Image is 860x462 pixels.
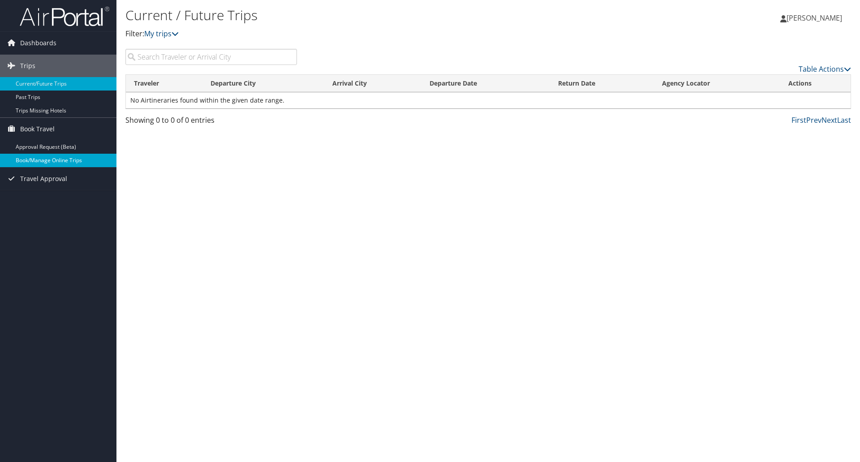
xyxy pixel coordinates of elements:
[20,32,56,54] span: Dashboards
[125,115,297,130] div: Showing 0 to 0 of 0 entries
[125,28,609,40] p: Filter:
[324,75,421,92] th: Arrival City: activate to sort column ascending
[202,75,324,92] th: Departure City: activate to sort column ascending
[837,115,851,125] a: Last
[806,115,821,125] a: Prev
[421,75,550,92] th: Departure Date: activate to sort column descending
[550,75,654,92] th: Return Date: activate to sort column ascending
[144,29,179,39] a: My trips
[654,75,780,92] th: Agency Locator: activate to sort column ascending
[780,4,851,31] a: [PERSON_NAME]
[791,115,806,125] a: First
[20,118,55,140] span: Book Travel
[821,115,837,125] a: Next
[126,75,202,92] th: Traveler: activate to sort column ascending
[126,92,851,108] td: No Airtineraries found within the given date range.
[799,64,851,74] a: Table Actions
[780,75,851,92] th: Actions
[125,49,297,65] input: Search Traveler or Arrival City
[20,168,67,190] span: Travel Approval
[20,55,35,77] span: Trips
[20,6,109,27] img: airportal-logo.png
[125,6,609,25] h1: Current / Future Trips
[787,13,842,23] span: [PERSON_NAME]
